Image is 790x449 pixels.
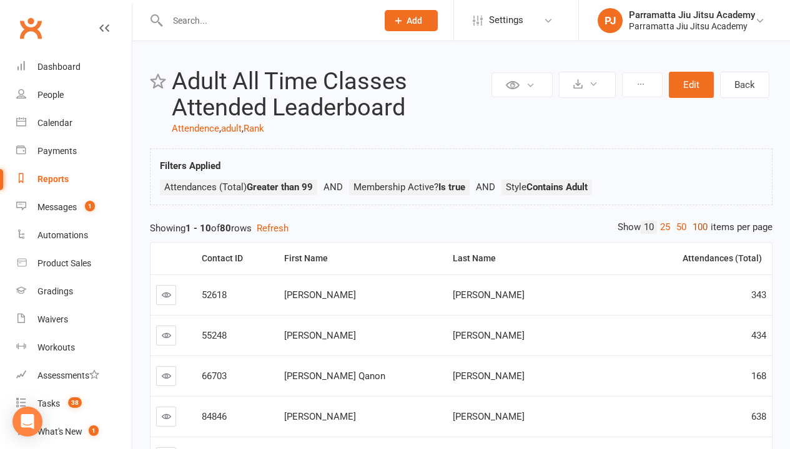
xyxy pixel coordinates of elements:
[284,254,437,263] div: First Name
[453,411,525,422] span: [PERSON_NAME]
[37,90,64,100] div: People
[751,411,766,422] span: 638
[164,181,313,193] span: Attendances (Total)
[160,160,220,171] strong: Filters Applied
[506,181,588,193] span: Style
[12,407,42,437] div: Open Intercom Messenger
[85,201,95,211] span: 1
[37,230,88,240] div: Automations
[751,330,766,341] span: 434
[407,16,422,26] span: Add
[37,258,91,268] div: Product Sales
[16,278,132,306] a: Gradings
[37,146,77,156] div: Payments
[15,12,46,44] a: Clubworx
[202,254,269,263] div: Contact ID
[89,425,99,436] span: 1
[16,334,132,362] a: Workouts
[598,8,623,33] div: PJ
[16,249,132,278] a: Product Sales
[16,362,132,390] a: Assessments
[16,137,132,165] a: Payments
[353,181,465,193] span: Membership Active?
[16,221,132,249] a: Automations
[618,221,773,234] div: Show items per page
[164,12,368,29] input: Search...
[219,123,221,134] span: ,
[453,254,624,263] div: Last Name
[639,254,762,263] div: Attendances (Total)
[385,10,438,31] button: Add
[16,81,132,109] a: People
[453,330,525,341] span: [PERSON_NAME]
[438,181,465,193] strong: Is true
[669,72,714,98] button: Edit
[185,223,211,234] strong: 1 - 10
[37,174,69,184] div: Reports
[629,21,755,32] div: Parramatta Jiu Jitsu Academy
[37,314,68,324] div: Waivers
[202,289,227,301] span: 52618
[202,330,227,341] span: 55248
[16,165,132,193] a: Reports
[720,72,769,98] a: Back
[526,181,588,193] strong: Contains Adult
[37,398,60,408] div: Tasks
[16,193,132,221] a: Messages 1
[68,397,82,408] span: 38
[751,289,766,301] span: 343
[220,223,231,234] strong: 80
[172,123,219,134] a: Attendence
[641,221,657,234] a: 10
[37,342,75,352] div: Workouts
[657,221,673,234] a: 25
[284,370,385,382] span: [PERSON_NAME] Qanon
[202,370,227,382] span: 66703
[16,306,132,334] a: Waivers
[172,69,488,121] h2: Adult All Time Classes Attended Leaderboard
[16,53,132,81] a: Dashboard
[284,289,356,301] span: [PERSON_NAME]
[16,418,132,446] a: What's New1
[37,370,99,380] div: Assessments
[37,202,77,212] div: Messages
[242,123,244,134] span: ,
[37,118,72,128] div: Calendar
[751,370,766,382] span: 168
[37,286,73,296] div: Gradings
[453,289,525,301] span: [PERSON_NAME]
[673,221,689,234] a: 50
[16,109,132,137] a: Calendar
[453,370,525,382] span: [PERSON_NAME]
[150,221,773,236] div: Showing of rows
[489,6,523,34] span: Settings
[284,330,356,341] span: [PERSON_NAME]
[257,221,289,236] button: Refresh
[629,9,755,21] div: Parramatta Jiu Jitsu Academy
[247,181,313,193] strong: Greater than 99
[244,123,264,134] a: Rank
[284,411,356,422] span: [PERSON_NAME]
[16,390,132,418] a: Tasks 38
[689,221,711,234] a: 100
[37,427,82,437] div: What's New
[202,411,227,422] span: 84846
[221,123,242,134] a: adult
[37,62,81,72] div: Dashboard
